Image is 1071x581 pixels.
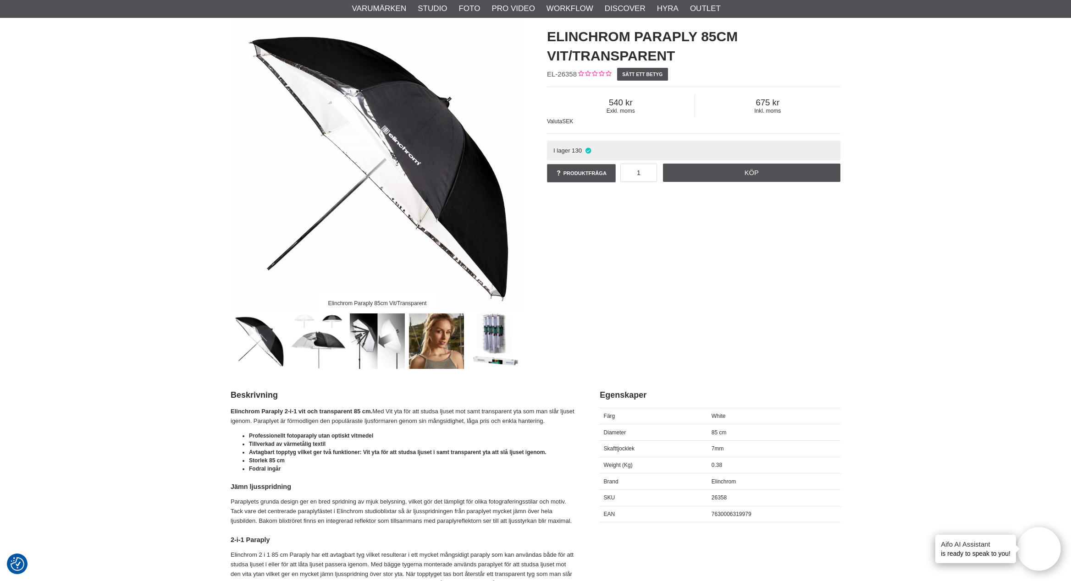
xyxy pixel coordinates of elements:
strong: Elinchrom Paraply 2-i-1 vit och transparent 85 cm. [231,408,372,415]
div: Kundbetyg: 0 [577,70,611,79]
span: 0.38 [712,462,722,468]
strong: Fodral ingår [249,466,281,472]
h2: Beskrivning [231,389,577,401]
span: 7mm [712,445,724,452]
span: 540 [547,98,695,108]
span: 675 [695,98,841,108]
div: Elinchrom Paraply 85cm Vit/Transparent [320,295,434,311]
img: Elinchrom paraplyer finns i flera former och ytor [468,313,524,369]
span: SKU [604,494,615,501]
span: 130 [572,147,582,154]
span: 85 cm [712,429,727,436]
span: Inkl. moms [695,108,841,114]
img: Elinchrom Paraply 85cm Vit/Transparent [232,313,287,369]
span: Valuta [547,118,562,125]
span: Diameter [604,429,626,436]
a: Studio [418,3,447,15]
a: Varumärken [352,3,407,15]
p: Paraplyets grunda design ger en bred spridning av mjuk belysning, vilket gör det lämpligt för oli... [231,497,577,526]
a: Foto [458,3,480,15]
h4: Aifo AI Assistant [941,539,1010,549]
span: 7630006319979 [712,511,751,517]
a: Hyra [657,3,679,15]
h1: Elinchrom Paraply 85cm Vit/Transparent [547,27,840,66]
span: Weight (Kg) [604,462,633,468]
img: Elinchrom Paraply 85cm Vit/Transparent [231,18,524,311]
h4: 2-i-1 Paraply [231,535,577,544]
h2: Egenskaper [600,389,840,401]
span: White [712,413,726,419]
img: Vit med studs - Transparent direkt mot motiv [350,313,405,369]
strong: Avtagbart topptyg vilket ger två funktioner: Vit yta för att studsa ljuset i samt transparent yta... [249,449,547,455]
span: SEK [562,118,573,125]
strong: Professionellt fotoparaply utan optiskt vitmedel [249,433,373,439]
p: Med Vit yta för att studsa ljuset mot samt transparent yta som man slår ljuset igenom. Paraplyet ... [231,407,577,426]
img: Det svarta topptyget kan tas bort. [291,313,346,369]
span: Brand [604,478,618,485]
i: I lager [584,147,592,154]
a: Pro Video [491,3,535,15]
span: Exkl. moms [547,108,695,114]
a: Workflow [547,3,593,15]
img: Revisit consent button [11,557,24,571]
h4: Jämn ljusspridning [231,482,577,491]
strong: Tillverkad av värmetålig textil [249,441,326,447]
a: Discover [605,3,646,15]
a: Produktfråga [547,164,616,182]
span: EL-26358 [547,70,577,78]
div: is ready to speak to you! [935,535,1016,563]
span: Elinchrom [712,478,736,485]
a: Köp [663,164,841,182]
button: Samtyckesinställningar [11,556,24,572]
span: Färg [604,413,615,419]
span: 26358 [712,494,727,501]
a: Outlet [690,3,721,15]
a: Sätt ett betyg [617,68,668,81]
strong: Storlek 85 cm [249,457,285,464]
span: Skafttjocklek [604,445,635,452]
span: I lager [553,147,570,154]
img: Paraply fungerar utmärkt som upplättningsljus [409,313,464,369]
span: EAN [604,511,615,517]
